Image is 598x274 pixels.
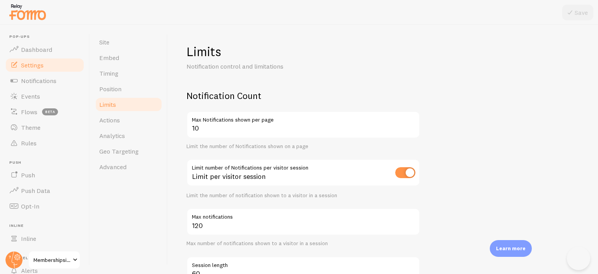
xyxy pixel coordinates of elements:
[5,57,85,73] a: Settings
[21,108,37,116] span: Flows
[186,256,420,270] label: Session length
[186,208,420,235] input: 5
[186,143,420,150] div: Limit the number of Notifications shown on a page
[5,88,85,104] a: Events
[95,112,163,128] a: Actions
[95,159,163,175] a: Advanced
[5,231,85,246] a: Inline
[5,183,85,198] a: Push Data
[21,171,35,179] span: Push
[186,159,420,187] div: Limit per visitor session
[21,202,39,210] span: Opt-In
[9,160,85,165] span: Push
[5,135,85,151] a: Rules
[186,240,420,247] div: Max number of notifications shown to a visitor in a session
[186,90,420,102] h2: Notification Count
[186,111,420,124] label: Max Notifications shown per page
[95,81,163,97] a: Position
[95,128,163,143] a: Analytics
[99,116,120,124] span: Actions
[9,223,85,228] span: Inline
[99,54,119,62] span: Embed
[21,46,52,53] span: Dashboard
[99,69,118,77] span: Timing
[186,208,420,221] label: Max notifications
[21,92,40,100] span: Events
[5,42,85,57] a: Dashboard
[99,38,109,46] span: Site
[99,85,121,93] span: Position
[5,120,85,135] a: Theme
[21,61,44,69] span: Settings
[99,101,116,108] span: Limits
[5,167,85,183] a: Push
[5,198,85,214] a: Opt-In
[8,2,47,22] img: fomo-relay-logo-orange.svg
[186,62,373,71] p: Notification control and limitations
[33,255,70,265] span: Membershipsitechallenge (finaltest)
[99,132,125,140] span: Analytics
[5,73,85,88] a: Notifications
[21,139,37,147] span: Rules
[95,65,163,81] a: Timing
[9,34,85,39] span: Pop-ups
[186,44,420,60] h1: Limits
[99,147,139,155] span: Geo Targeting
[42,108,58,115] span: beta
[496,245,526,252] p: Learn more
[186,192,420,199] div: Limit the number of notification shown to a visitor in a session
[21,187,50,194] span: Push Data
[95,143,163,159] a: Geo Targeting
[490,240,532,257] div: Learn more
[28,251,81,269] a: Membershipsitechallenge (finaltest)
[95,97,163,112] a: Limits
[21,77,56,85] span: Notifications
[567,247,590,270] iframe: Help Scout Beacon - Open
[21,235,36,242] span: Inline
[99,163,127,171] span: Advanced
[21,124,40,131] span: Theme
[95,50,163,65] a: Embed
[95,34,163,50] a: Site
[5,104,85,120] a: Flows beta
